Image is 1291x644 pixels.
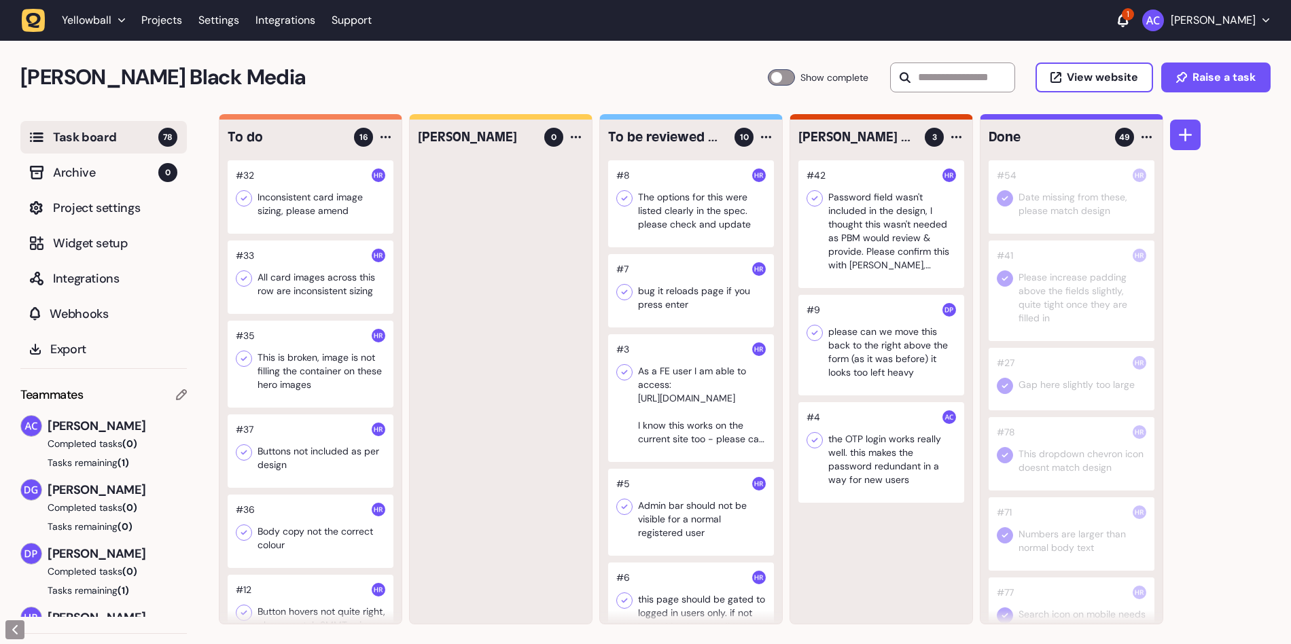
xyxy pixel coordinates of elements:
[20,61,768,94] h2: Penny Black Media
[122,437,137,450] span: (0)
[255,8,315,33] a: Integrations
[942,410,956,424] img: Ameet Chohan
[20,584,187,597] button: Tasks remaining(1)
[752,168,766,182] img: Harry Robinson
[20,333,187,365] button: Export
[198,8,239,33] a: Settings
[372,168,385,182] img: Harry Robinson
[608,128,725,147] h4: To be reviewed by Yellowball
[942,303,956,317] img: Dan Pearson
[1133,356,1146,370] img: Harry Robinson
[551,131,556,143] span: 0
[20,298,187,330] button: Webhooks
[1133,505,1146,519] img: Harry Robinson
[20,156,187,189] button: Archive0
[752,571,766,584] img: Harry Robinson
[118,584,129,596] span: (1)
[1171,14,1256,27] p: [PERSON_NAME]
[21,480,41,500] img: David Groombridge
[1119,131,1130,143] span: 49
[62,14,111,27] span: Yellowball
[418,128,535,147] h4: Harry
[752,477,766,490] img: Harry Robinson
[22,8,133,33] button: Yellowball
[1133,425,1146,439] img: Harry Robinson
[53,234,177,253] span: Widget setup
[372,583,385,596] img: Harry Robinson
[359,131,368,143] span: 16
[158,163,177,182] span: 0
[20,121,187,154] button: Task board78
[158,128,177,147] span: 78
[989,128,1106,147] h4: Done
[20,456,187,469] button: Tasks remaining(1)
[332,14,372,27] a: Support
[798,128,915,147] h4: Ameet / Dan
[20,385,84,404] span: Teammates
[1133,249,1146,262] img: Harry Robinson
[122,565,137,577] span: (0)
[228,128,344,147] h4: To do
[1133,168,1146,182] img: Harry Robinson
[21,607,41,628] img: Harry Robinson
[48,480,187,499] span: [PERSON_NAME]
[1192,72,1256,83] span: Raise a task
[53,269,177,288] span: Integrations
[20,262,187,295] button: Integrations
[1142,10,1269,31] button: [PERSON_NAME]
[21,543,41,564] img: Dan Pearson
[20,501,176,514] button: Completed tasks(0)
[20,520,187,533] button: Tasks remaining(0)
[53,163,158,182] span: Archive
[21,416,41,436] img: Ameet Chohan
[752,262,766,276] img: Harry Robinson
[53,128,158,147] span: Task board
[20,227,187,260] button: Widget setup
[1067,72,1138,83] span: View website
[118,520,132,533] span: (0)
[48,608,187,627] span: [PERSON_NAME]
[1122,8,1134,20] div: 1
[118,457,129,469] span: (1)
[372,423,385,436] img: Harry Robinson
[942,168,956,182] img: Harry Robinson
[372,503,385,516] img: Harry Robinson
[141,8,182,33] a: Projects
[1227,580,1284,637] iframe: LiveChat chat widget
[20,565,176,578] button: Completed tasks(0)
[20,437,176,450] button: Completed tasks(0)
[122,501,137,514] span: (0)
[1036,62,1153,92] button: View website
[48,416,187,435] span: [PERSON_NAME]
[1133,586,1146,599] img: Harry Robinson
[1161,62,1271,92] button: Raise a task
[372,249,385,262] img: Harry Robinson
[50,304,177,323] span: Webhooks
[752,342,766,356] img: Harry Robinson
[53,198,177,217] span: Project settings
[800,69,868,86] span: Show complete
[48,544,187,563] span: [PERSON_NAME]
[740,131,749,143] span: 10
[372,329,385,342] img: Harry Robinson
[932,131,937,143] span: 3
[50,340,177,359] span: Export
[1142,10,1164,31] img: Ameet Chohan
[20,192,187,224] button: Project settings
